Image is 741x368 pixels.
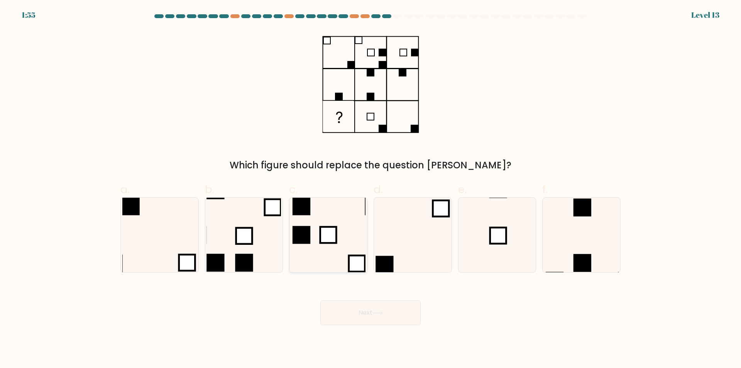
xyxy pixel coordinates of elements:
span: c. [289,182,298,197]
span: e. [458,182,467,197]
span: d. [374,182,383,197]
span: a. [120,182,130,197]
div: 1:55 [22,9,36,21]
button: Next [320,300,421,325]
div: Which figure should replace the question [PERSON_NAME]? [125,158,616,172]
span: b. [205,182,214,197]
div: Level 13 [691,9,719,21]
span: f. [542,182,548,197]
